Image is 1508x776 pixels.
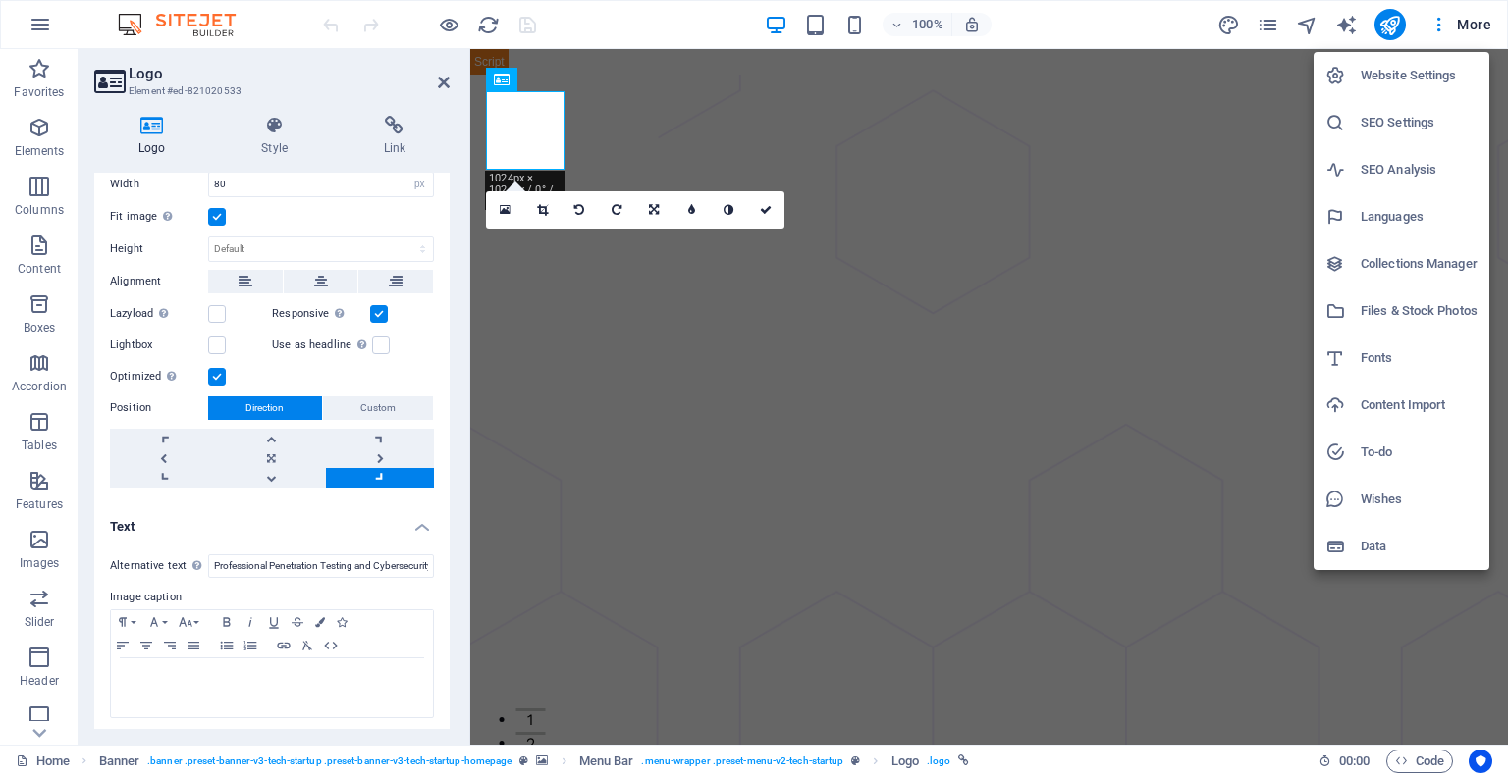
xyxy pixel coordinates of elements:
h6: SEO Analysis [1361,158,1478,181]
h6: Content Import [1361,393,1478,417]
h6: Files & Stock Photos [1361,299,1478,323]
h6: Website Settings [1361,64,1478,87]
h6: Wishes [1361,488,1478,511]
h6: To-do [1361,440,1478,464]
h6: Data [1361,535,1478,558]
h6: SEO Settings [1361,111,1478,134]
h6: Fonts [1361,346,1478,370]
button: 2 [45,683,75,686]
h6: Collections Manager [1361,252,1478,276]
h6: Languages [1361,205,1478,229]
button: 1 [45,659,75,662]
